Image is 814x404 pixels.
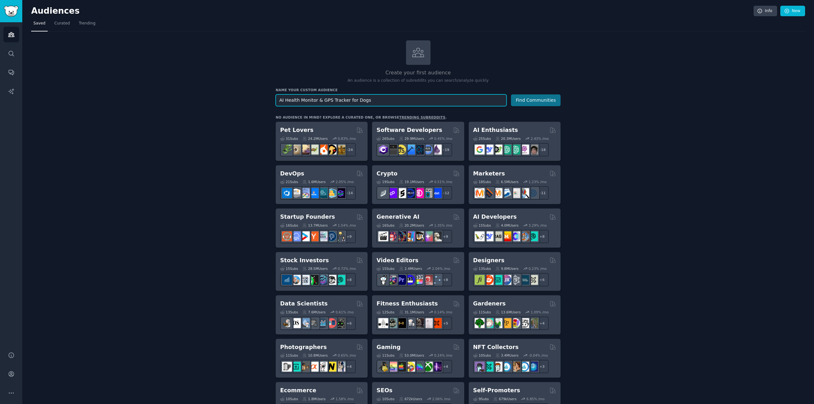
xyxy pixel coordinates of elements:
div: 0.23 % /mo [528,266,547,271]
img: software [387,145,397,154]
img: logodesign [484,275,493,285]
img: ycombinator [309,231,319,241]
div: 26 Sub s [376,136,394,141]
div: 16 Sub s [280,223,298,228]
img: Forex [300,275,310,285]
img: XboxGamers [423,362,433,372]
div: 13.7M Users [302,223,328,228]
div: 3.29 % /mo [528,223,547,228]
img: sdforall [405,231,415,241]
img: dalle2 [387,231,397,241]
div: 1.6M Users [302,180,326,184]
div: 31.1M Users [399,310,424,314]
img: NFTMarketplace [484,362,493,372]
div: 19.1M Users [399,180,424,184]
div: 12 Sub s [376,310,394,314]
img: UrbanGardening [519,318,529,328]
button: Find Communities [511,94,561,106]
div: 1.54 % /mo [338,223,356,228]
img: AskMarketing [493,188,502,198]
div: + 4 [439,360,452,373]
div: 3.4M Users [495,353,519,358]
div: 0.61 % /mo [336,310,354,314]
h2: AI Enthusiasts [473,126,518,134]
img: SaaS [291,231,301,241]
img: defiblockchain [414,188,424,198]
h3: Name your custom audience [276,88,561,92]
div: 7.6M Users [302,310,326,314]
img: vegetablegardening [475,318,485,328]
img: linux_gaming [378,362,388,372]
img: EntrepreneurRideAlong [282,231,292,241]
div: + 6 [535,273,549,286]
img: DigitalItems [528,362,538,372]
div: + 9 [342,230,356,243]
img: content_marketing [475,188,485,198]
img: DeepSeek [484,231,493,241]
div: 21 Sub s [280,180,298,184]
img: MarketingResearch [519,188,529,198]
img: MachineLearning [282,318,292,328]
div: 18 Sub s [473,180,491,184]
div: 13 Sub s [473,266,491,271]
img: streetphotography [291,362,301,372]
span: Trending [79,21,95,26]
img: Entrepreneurship [327,231,336,241]
img: GardeningUK [501,318,511,328]
div: 672k Users [399,397,422,401]
img: azuredevops [282,188,292,198]
img: deepdream [396,231,406,241]
img: NFTmarket [493,362,502,372]
img: DeepSeek [484,145,493,154]
div: -0.04 % /mo [528,353,548,358]
img: UI_Design [493,275,502,285]
a: New [780,6,805,17]
div: 0.24 % /mo [434,353,452,358]
img: growmybusiness [335,231,345,241]
div: 1.58 % /mo [336,397,354,401]
div: + 8 [535,230,549,243]
div: 53.0M Users [399,353,424,358]
img: data [335,318,345,328]
img: platformengineering [318,188,328,198]
div: 25 Sub s [473,136,491,141]
img: Emailmarketing [501,188,511,198]
div: 0.83 % /mo [338,136,356,141]
img: analog [282,362,292,372]
img: CryptoArt [510,362,520,372]
img: workout [396,318,406,328]
img: Rag [493,231,502,241]
h2: Fitness Enthusiasts [376,300,438,308]
img: indiehackers [318,231,328,241]
h2: Designers [473,257,505,264]
a: Saved [31,18,48,31]
img: AIDevelopersSociety [528,231,538,241]
img: NFTExchange [475,362,485,372]
div: + 4 [342,360,356,373]
img: finalcutpro [414,275,424,285]
img: UXDesign [501,275,511,285]
img: weightroom [405,318,415,328]
img: fitness30plus [414,318,424,328]
div: 2.43 % /mo [531,136,549,141]
h2: Generative AI [376,213,419,221]
h2: Stock Investors [280,257,329,264]
div: 1.35 % /mo [434,223,452,228]
img: leopardgeckos [300,145,310,154]
img: googleads [510,188,520,198]
img: csharp [378,145,388,154]
img: OpenAIDev [519,145,529,154]
div: 28.5M Users [302,266,328,271]
span: Saved [33,21,45,26]
img: WeddingPhotography [335,362,345,372]
img: OpenSourceAI [510,231,520,241]
div: 2.04 % /mo [432,266,450,271]
img: dataengineering [309,318,319,328]
div: 16 Sub s [376,223,394,228]
img: ballpython [291,145,301,154]
h2: Photographers [280,343,327,351]
div: + 24 [342,143,356,156]
div: 10 Sub s [280,397,298,401]
img: physicaltherapy [423,318,433,328]
div: 13 Sub s [280,310,298,314]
